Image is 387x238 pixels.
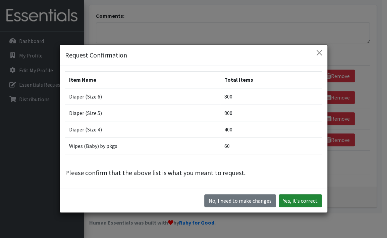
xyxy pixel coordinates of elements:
[204,194,276,207] button: No I need to make changes
[220,105,322,121] td: 800
[220,88,322,105] td: 800
[220,121,322,137] td: 400
[65,105,220,121] td: Diaper (Size 5)
[65,71,220,88] th: Item Name
[65,168,322,178] p: Please confirm that the above list is what you meant to request.
[65,121,220,137] td: Diaper (Size 4)
[279,194,322,207] button: Yes, it's correct
[220,71,322,88] th: Total Items
[65,88,220,105] td: Diaper (Size 6)
[65,50,127,60] h5: Request Confirmation
[314,47,325,58] button: Close
[220,137,322,154] td: 60
[65,137,220,154] td: Wipes (Baby) by pkgs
